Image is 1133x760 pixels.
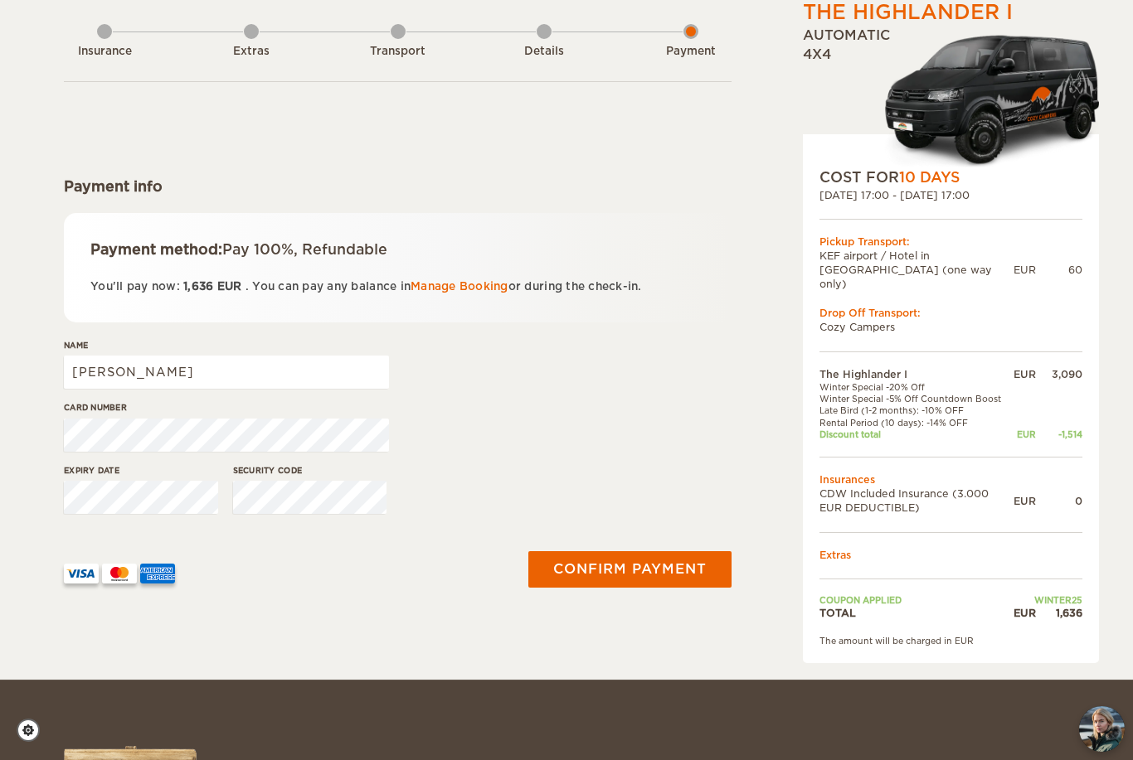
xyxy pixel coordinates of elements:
[869,31,1099,167] img: Cozy-3.png
[528,551,732,588] button: Confirm payment
[819,167,1082,187] div: COST FOR
[217,280,242,293] span: EUR
[1079,706,1125,752] button: chat-button
[819,472,1082,486] td: Insurances
[819,381,1014,393] td: Winter Special -20% Off
[90,240,705,259] div: Payment method:
[819,428,1014,440] td: Discount total
[819,635,1082,646] div: The amount will be charged in EUR
[1036,494,1082,508] div: 0
[819,393,1014,404] td: Winter Special -5% Off Countdown Boost
[411,280,508,293] a: Manage Booking
[140,564,175,583] img: AMEX
[819,594,1014,606] td: Coupon applied
[819,249,1014,291] td: KEF airport / Hotel in [GEOGRAPHIC_DATA] (one way only)
[819,306,1082,320] div: Drop Off Transport:
[1079,706,1125,752] img: Freyja at Cozy Campers
[1014,594,1082,606] td: WINTER25
[353,44,444,60] div: Transport
[59,44,150,60] div: Insurance
[1036,606,1082,620] div: 1,636
[206,44,297,60] div: Extras
[17,719,51,742] a: Cookie settings
[1036,263,1082,277] div: 60
[233,464,387,477] label: Security code
[64,177,732,196] div: Payment info
[819,188,1082,202] div: [DATE] 17:00 - [DATE] 17:00
[90,277,705,296] p: You'll pay now: . You can pay any balance in or during the check-in.
[819,606,1014,620] td: TOTAL
[64,339,389,351] label: Name
[1014,367,1036,381] div: EUR
[1014,606,1036,620] div: EUR
[819,486,1014,515] td: CDW Included Insurance (3.000 EUR DEDUCTIBLE)
[1014,494,1036,508] div: EUR
[819,367,1014,381] td: The Highlander I
[899,169,960,186] span: 10 Days
[819,404,1014,416] td: Late Bird (1-2 months): -10% OFF
[498,44,590,60] div: Details
[819,235,1082,249] div: Pickup Transport:
[1014,263,1036,277] div: EUR
[819,417,1014,428] td: Rental Period (10 days): -14% OFF
[803,27,1099,167] div: Automatic 4x4
[64,401,389,414] label: Card number
[1036,367,1082,381] div: 3,090
[222,241,387,258] span: Pay 100%, Refundable
[183,280,213,293] span: 1,636
[645,44,737,60] div: Payment
[819,320,1082,334] td: Cozy Campers
[102,564,137,583] img: mastercard
[819,548,1082,562] td: Extras
[64,464,218,477] label: Expiry date
[1014,428,1036,440] div: EUR
[1036,428,1082,440] div: -1,514
[64,564,99,583] img: VISA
